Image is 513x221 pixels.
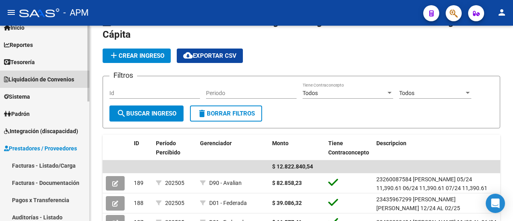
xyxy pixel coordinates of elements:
[376,176,487,201] span: 23260087584 MORALES NATALIA VANINA 05/24 11,390.61 06/24 11,390.61 07/24 11,390.61 08/24 24,343.2...
[4,75,74,84] span: Liquidación de Convenios
[190,105,262,122] button: Borrar Filtros
[109,105,184,122] button: Buscar Ingreso
[109,70,137,81] h3: Filtros
[272,140,289,146] span: Monto
[109,52,164,59] span: Crear Ingreso
[4,92,30,101] span: Sistema
[4,127,78,136] span: Integración (discapacidad)
[272,200,302,206] strong: $ 39.086,32
[209,180,242,186] span: D90 - Avalian
[4,23,24,32] span: Inicio
[209,200,247,206] span: D01 - Federada
[376,196,460,212] span: 23435967299 CORNEJO ALAN LUIS 12/24 AL 02/25
[197,135,269,161] datatable-header-cell: Gerenciador
[497,8,507,17] mat-icon: person
[200,140,232,146] span: Gerenciador
[486,194,505,213] div: Open Intercom Messenger
[134,200,143,206] span: 188
[269,135,325,161] datatable-header-cell: Monto
[303,90,318,96] span: Todos
[197,110,255,117] span: Borrar Filtros
[177,49,243,63] button: Exportar CSV
[134,140,139,146] span: ID
[376,140,406,146] span: Descripcion
[4,58,35,67] span: Tesorería
[63,4,89,22] span: - APM
[6,8,16,17] mat-icon: menu
[153,135,197,161] datatable-header-cell: Período Percibido
[103,49,171,63] button: Crear Ingreso
[131,135,153,161] datatable-header-cell: ID
[4,109,30,118] span: Padrón
[272,180,302,186] strong: $ 82.858,23
[183,51,193,60] mat-icon: cloud_download
[117,110,176,117] span: Buscar Ingreso
[399,90,414,96] span: Todos
[165,180,184,186] span: 202505
[197,109,207,118] mat-icon: delete
[373,135,500,161] datatable-header-cell: Descripcion
[4,41,33,49] span: Reportes
[117,109,126,118] mat-icon: search
[183,52,236,59] span: Exportar CSV
[109,51,119,60] mat-icon: add
[325,135,373,161] datatable-header-cell: Tiene Contraconcepto
[156,140,180,156] span: Período Percibido
[165,200,184,206] span: 202505
[328,140,369,156] span: Tiene Contraconcepto
[272,163,313,170] span: $ 12.822.840,54
[4,144,77,153] span: Prestadores / Proveedores
[134,180,143,186] span: 189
